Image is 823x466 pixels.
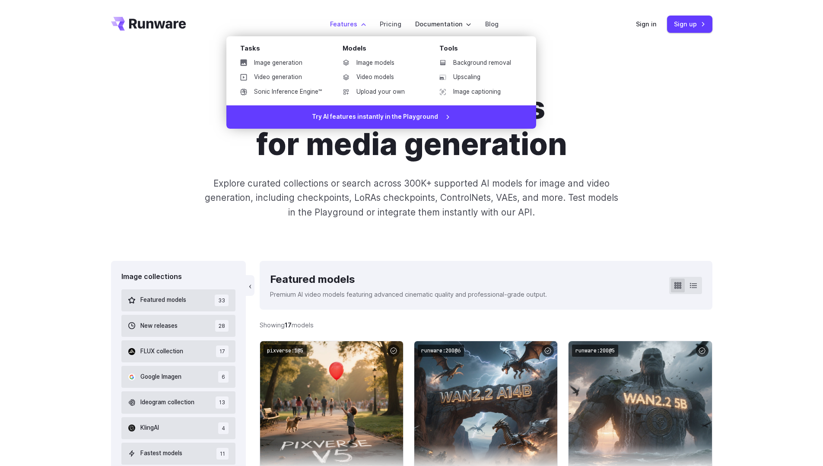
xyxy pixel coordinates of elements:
span: KlingAI [140,423,159,433]
span: FLUX collection [140,347,183,356]
a: Image captioning [432,86,522,98]
button: ‹ [246,275,254,296]
span: Fastest models [140,449,182,458]
strong: 17 [285,321,292,329]
h1: Explore AI models for media generation [171,90,652,162]
a: Try AI features instantly in the Playground [226,105,536,129]
button: Featured models 33 [121,289,236,311]
span: 13 [216,396,229,408]
span: 28 [215,320,229,332]
div: Image collections [121,271,236,282]
span: 33 [215,295,229,306]
span: Featured models [140,295,186,305]
label: Features [330,19,366,29]
a: Sign in [636,19,657,29]
span: 6 [218,371,229,383]
button: New releases 28 [121,315,236,337]
button: Google Imagen 6 [121,366,236,388]
code: runware:200@6 [418,345,464,357]
a: Go to / [111,17,186,31]
p: Premium AI video models featuring advanced cinematic quality and professional-grade output. [270,289,547,299]
div: Featured models [270,271,547,288]
p: Explore curated collections or search across 300K+ supported AI models for image and video genera... [201,176,622,219]
a: Upscaling [432,71,522,84]
div: Tools [439,43,522,57]
span: Google Imagen [140,372,181,382]
div: Tasks [240,43,329,57]
a: Background removal [432,57,522,70]
code: pixverse:1@5 [264,345,307,357]
a: Video models [336,71,426,84]
div: Showing models [260,320,314,330]
a: Upload your own [336,86,426,98]
span: 17 [216,346,229,357]
a: Pricing [380,19,401,29]
button: Ideogram collection 13 [121,391,236,413]
button: Fastest models 11 [121,443,236,465]
a: Sign up [667,16,712,32]
span: 4 [218,422,229,434]
button: KlingAI 4 [121,417,236,439]
a: Video generation [233,71,329,84]
span: New releases [140,321,178,331]
a: Blog [485,19,499,29]
label: Documentation [415,19,471,29]
span: 11 [216,448,229,460]
button: FLUX collection 17 [121,340,236,362]
code: runware:200@5 [572,345,618,357]
div: Models [343,43,426,57]
a: Image generation [233,57,329,70]
a: Sonic Inference Engine™ [233,86,329,98]
a: Image models [336,57,426,70]
span: Ideogram collection [140,398,194,407]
